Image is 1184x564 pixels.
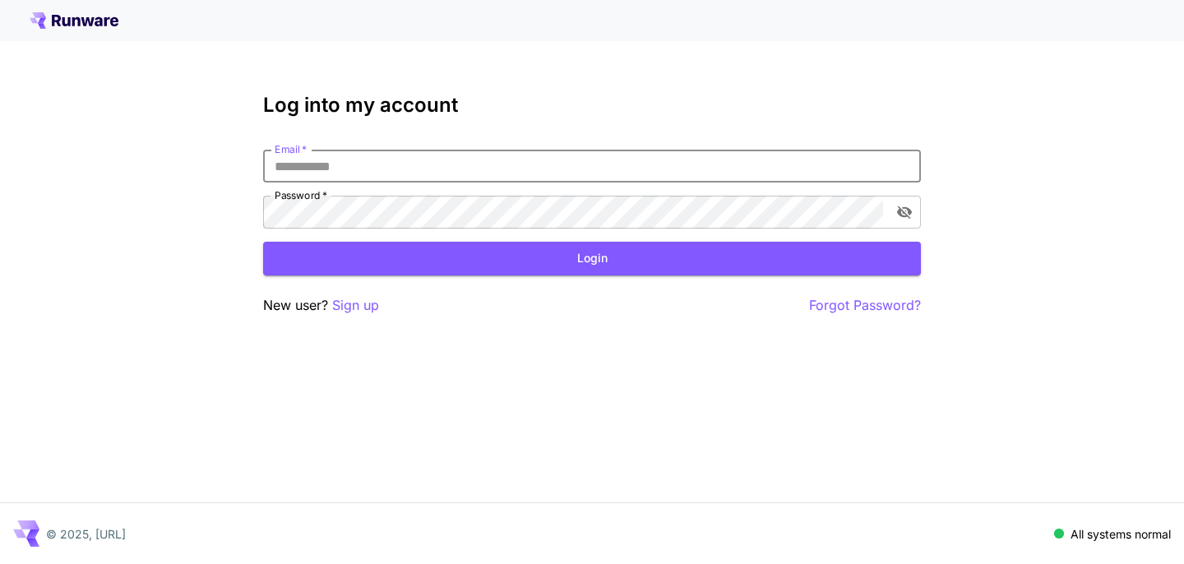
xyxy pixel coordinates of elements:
p: © 2025, [URL] [46,525,126,543]
label: Email [275,142,307,156]
button: Sign up [332,295,379,316]
label: Password [275,188,327,202]
button: Login [263,242,921,275]
button: Forgot Password? [809,295,921,316]
button: toggle password visibility [890,197,919,227]
p: All systems normal [1071,525,1171,543]
h3: Log into my account [263,94,921,117]
p: New user? [263,295,379,316]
